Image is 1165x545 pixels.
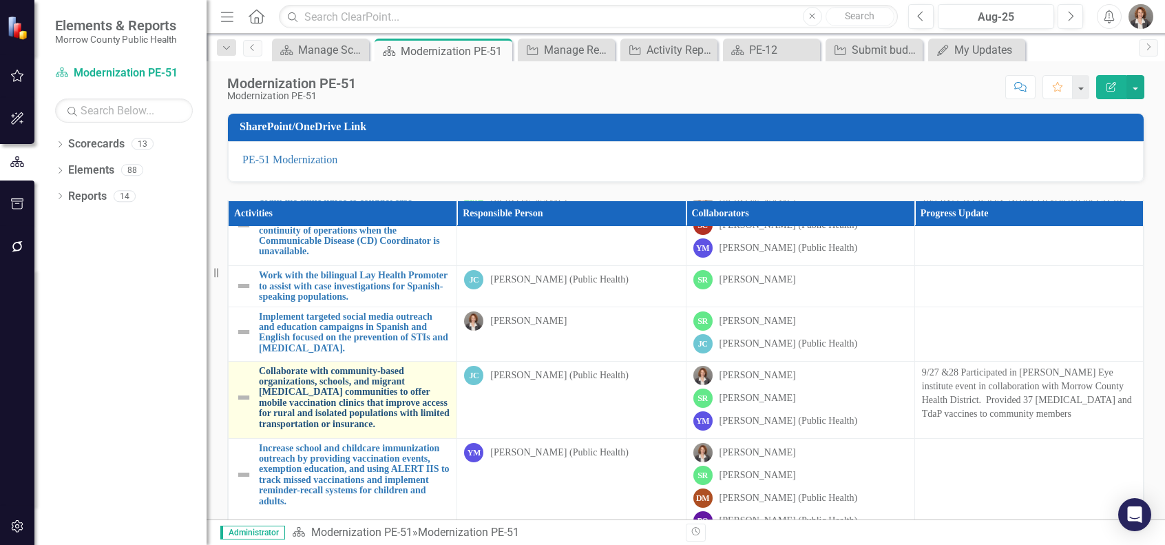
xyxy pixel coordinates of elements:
[490,446,629,460] div: [PERSON_NAME] (Public Health)
[693,389,713,408] div: SR
[693,466,713,485] div: SR
[686,361,914,438] td: Double-Click to Edit
[624,41,714,59] a: Activity Report
[457,361,686,438] td: Double-Click to Edit
[235,324,252,340] img: Not Defined
[693,311,713,331] div: SR
[914,266,1143,307] td: Double-Click to Edit
[720,337,858,351] div: [PERSON_NAME] (Public Health)
[401,43,509,60] div: Modernization PE-51
[720,514,858,528] div: [PERSON_NAME] (Public Health)
[914,307,1143,361] td: Double-Click to Edit
[938,4,1054,29] button: Aug-25
[693,443,713,462] img: Robin Canaday
[235,466,252,483] img: Not Defined
[521,41,611,59] a: Manage Reports
[235,389,252,406] img: Not Defined
[720,273,796,287] div: [PERSON_NAME]
[227,76,356,91] div: Modernization PE-51
[490,314,567,328] div: [PERSON_NAME]
[220,526,285,539] span: Administrator
[242,154,337,165] a: PE-51 Modernization
[720,391,796,405] div: [PERSON_NAME]
[720,491,858,505] div: [PERSON_NAME] (Public Health)
[55,65,193,81] a: Modernization PE-51
[720,414,858,428] div: [PERSON_NAME] (Public Health)
[259,311,450,354] a: Implement targeted social media outreach and education campaigns in Spanish and English focused o...
[686,189,914,266] td: Double-Click to Edit
[121,165,143,176] div: 88
[68,189,107,205] a: Reports
[55,34,176,45] small: Morrow County Public Health
[464,443,483,462] div: YM
[240,121,1137,133] h3: SharePoint/OneDrive Link
[275,41,366,59] a: Manage Scorecards
[132,138,154,150] div: 13
[229,189,457,266] td: Double-Click to Edit Right Click for Context Menu
[1129,4,1153,29] img: Robin Canaday
[829,41,919,59] a: Submit budget and workplan for approval
[259,270,450,302] a: Work with the bilingual Lay Health Promoter to assist with case investigations for Spanish-speaki...
[720,241,858,255] div: [PERSON_NAME] (Public Health)
[922,366,1136,421] p: 9/27 &28 Participated in [PERSON_NAME] Eye institute event in collaboration with Morrow County He...
[7,15,31,39] img: ClearPoint Strategy
[114,190,136,202] div: 14
[227,91,356,101] div: Modernization PE-51
[693,270,713,289] div: SR
[852,41,919,59] div: Submit budget and workplan for approval
[490,369,629,382] div: [PERSON_NAME] (Public Health)
[457,189,686,266] td: Double-Click to Edit
[544,41,611,59] div: Manage Reports
[229,307,457,361] td: Double-Click to Edit Right Click for Context Menu
[55,17,176,34] span: Elements & Reports
[68,136,125,152] a: Scorecards
[229,361,457,438] td: Double-Click to Edit Right Click for Context Menu
[279,5,898,29] input: Search ClearPoint...
[720,446,796,460] div: [PERSON_NAME]
[235,278,252,294] img: Not Defined
[954,41,1022,59] div: My Updates
[686,438,914,538] td: Double-Click to Edit
[693,238,713,258] div: YM
[726,41,817,59] a: PE-12
[68,163,114,178] a: Elements
[311,526,412,539] a: Modernization PE-51
[647,41,714,59] div: Activity Report
[720,469,796,482] div: [PERSON_NAME]
[490,273,629,287] div: [PERSON_NAME] (Public Health)
[457,438,686,538] td: Double-Click to Edit
[686,266,914,307] td: Double-Click to Edit
[418,526,519,539] div: Modernization PE-51
[720,314,796,328] div: [PERSON_NAME]
[693,489,713,508] div: DM
[229,438,457,538] td: Double-Click to Edit Right Click for Context Menu
[749,41,817,59] div: PE-12
[686,307,914,361] td: Double-Click to Edit
[914,189,1143,266] td: Double-Click to Edit
[914,438,1143,538] td: Double-Click to Edit
[693,366,713,385] img: Robin Canaday
[298,41,366,59] div: Manage Scorecards
[914,361,1143,438] td: Double-Click to Edit
[693,511,713,531] div: PO
[464,366,483,385] div: JC
[693,411,713,431] div: YM
[932,41,1022,59] a: My Updates
[457,266,686,307] td: Double-Click to Edit
[229,266,457,307] td: Double-Click to Edit Right Click for Context Menu
[464,270,483,289] div: JC
[55,99,193,123] input: Search Below...
[943,9,1049,25] div: Aug-25
[693,334,713,353] div: JC
[457,307,686,361] td: Double-Click to Edit
[1118,498,1151,531] div: Open Intercom Messenger
[845,10,874,21] span: Search
[464,311,483,331] img: Robin Canaday
[292,525,675,541] div: »
[720,369,796,382] div: [PERSON_NAME]
[826,7,894,26] button: Search
[259,366,450,429] a: Collaborate with community-based organizations, schools, and migrant [MEDICAL_DATA] communities t...
[259,443,450,506] a: Increase school and childcare immunization outreach by providing vaccination events, exemption ed...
